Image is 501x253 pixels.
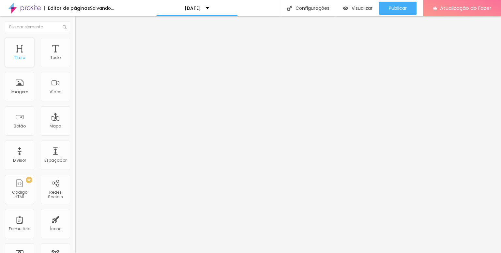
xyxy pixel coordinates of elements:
[379,2,417,15] button: Publicar
[50,123,61,129] font: Mapa
[9,226,30,231] font: Formulário
[287,6,292,11] img: Ícone
[440,5,491,11] font: Atualização do Fazer
[11,89,28,95] font: Imagem
[12,189,27,200] font: Código HTML
[63,25,67,29] img: Ícone
[90,6,114,10] div: Salvando...
[185,5,201,11] font: [DATE]
[296,5,329,11] font: Configurações
[44,157,67,163] font: Espaçador
[343,6,348,11] img: view-1.svg
[14,123,26,129] font: Botão
[336,2,379,15] button: Visualizar
[352,5,372,11] font: Visualizar
[48,5,90,11] font: Editor de páginas
[75,16,501,253] iframe: Editor
[13,157,26,163] font: Divisor
[389,5,407,11] font: Publicar
[5,21,70,33] input: Buscar elemento
[50,226,61,231] font: Ícone
[50,89,61,95] font: Vídeo
[14,55,25,60] font: Título
[50,55,61,60] font: Texto
[48,189,63,200] font: Redes Sociais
